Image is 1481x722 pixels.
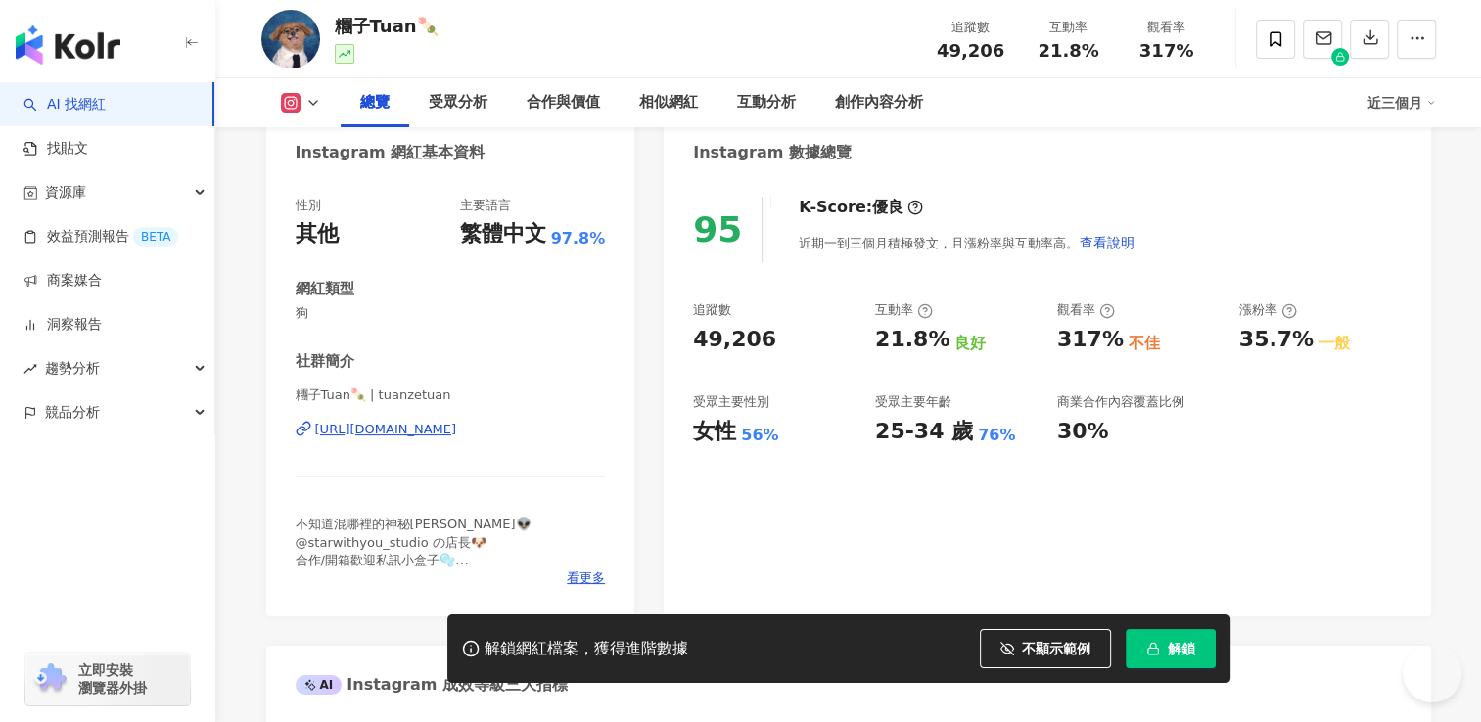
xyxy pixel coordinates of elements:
div: 76% [978,425,1015,446]
div: 良好 [954,333,986,354]
span: 競品分析 [45,390,100,434]
div: 性別 [296,197,321,214]
div: 解鎖網紅檔案，獲得進階數據 [485,639,688,659]
div: 相似網紅 [639,91,698,114]
span: 立即安裝 瀏覽器外掛 [78,661,147,697]
div: 受眾主要年齡 [875,393,951,411]
span: 49,206 [937,40,1004,61]
div: 合作與價值 [527,91,600,114]
div: 受眾主要性別 [693,393,769,411]
div: 網紅類型 [296,279,354,299]
div: 不佳 [1129,333,1160,354]
div: 35.7% [1239,325,1314,355]
a: 效益預測報告BETA [23,227,178,247]
div: [URL][DOMAIN_NAME] [315,421,457,438]
div: 互動率 [875,301,933,319]
a: chrome extension立即安裝 瀏覽器外掛 [25,653,190,705]
div: 觀看率 [1057,301,1115,319]
div: 49,206 [693,325,776,355]
div: 互動率 [1032,18,1106,37]
div: 觀看率 [1130,18,1204,37]
span: 狗 [296,304,606,322]
div: 繁體中文 [460,219,546,249]
div: 漲粉率 [1239,301,1297,319]
div: 其他 [296,219,339,249]
div: 追蹤數 [693,301,731,319]
span: 看更多 [567,569,605,587]
img: logo [16,25,120,65]
span: 317% [1139,41,1194,61]
button: 不顯示範例 [980,629,1111,668]
div: Instagram 數據總覽 [693,142,852,163]
a: searchAI 找網紅 [23,95,106,114]
div: 95 [693,209,742,249]
a: [URL][DOMAIN_NAME] [296,421,606,438]
div: 主要語言 [460,197,511,214]
button: 解鎖 [1126,629,1216,668]
div: 近期一到三個月積極發文，且漲粉率與互動率高。 [799,223,1135,262]
div: 近三個月 [1367,87,1436,118]
div: 30% [1057,417,1109,447]
span: 解鎖 [1168,641,1195,656]
div: Instagram 網紅基本資料 [296,142,486,163]
div: 56% [741,425,778,446]
span: 查看說明 [1080,235,1134,250]
div: K-Score : [799,197,923,218]
div: 糰子Tuan🍡 [335,14,439,38]
span: 97.8% [551,228,606,249]
div: 社群簡介 [296,351,354,372]
span: 不顯示範例 [1022,641,1090,656]
span: 趨勢分析 [45,346,100,390]
span: 資源庫 [45,170,86,214]
div: 優良 [872,197,903,218]
div: Instagram 成效等級三大指標 [296,674,568,696]
span: rise [23,362,37,376]
a: 洞察報告 [23,315,102,335]
div: 創作內容分析 [835,91,923,114]
span: 糰子Tuan🍡 | tuanzetuan [296,386,606,404]
div: AI [296,675,343,695]
div: 一般 [1319,333,1350,354]
button: 查看說明 [1079,223,1135,262]
div: 21.8% [875,325,949,355]
div: 商業合作內容覆蓋比例 [1057,393,1184,411]
div: 總覽 [360,91,390,114]
div: 追蹤數 [934,18,1008,37]
span: 21.8% [1038,41,1098,61]
a: 商案媒合 [23,271,102,291]
div: 317% [1057,325,1124,355]
img: KOL Avatar [261,10,320,68]
div: 受眾分析 [429,91,487,114]
a: 找貼文 [23,139,88,158]
div: 25-34 歲 [875,417,973,447]
img: chrome extension [31,663,69,695]
div: 互動分析 [737,91,796,114]
span: 不知道混哪裡的神秘[PERSON_NAME]👽 @starwithyou_studio の店長🐶 合作/開箱歡迎私訊小盒子🫧 🎂[DATE] 🏠[DATE] 👶🏻Boy🐶Mix 💌[EMAIL_... [296,517,533,655]
div: 女性 [693,417,736,447]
